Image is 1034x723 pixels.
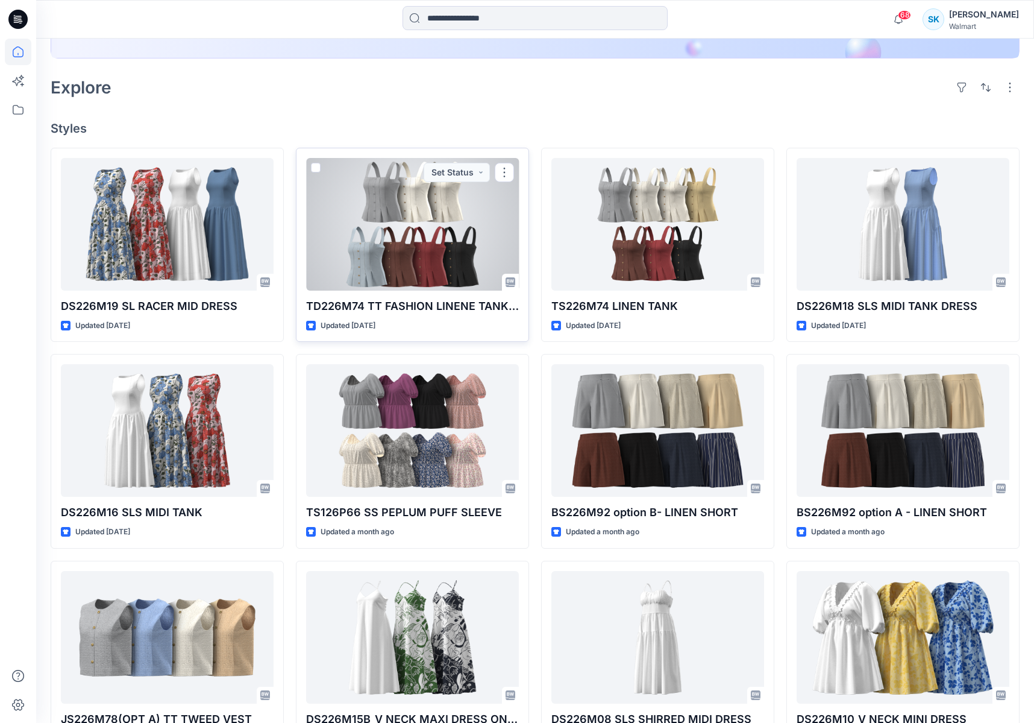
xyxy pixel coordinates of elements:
[61,298,274,315] p: DS226M19 SL RACER MID DRESS
[811,320,866,332] p: Updated [DATE]
[797,364,1009,497] a: BS226M92 option A - LINEN SHORT
[306,158,519,291] a: TD226M74 TT FASHION LINENE TANK C
[51,78,111,97] h2: Explore
[949,7,1019,22] div: [PERSON_NAME]
[61,158,274,291] a: DS226M19 SL RACER MID DRESS
[797,158,1009,291] a: DS226M18 SLS MIDI TANK DRESS
[306,504,519,521] p: TS126P66 SS PEPLUM PUFF SLEEVE
[797,504,1009,521] p: BS226M92 option A - LINEN SHORT
[551,298,764,315] p: TS226M74 LINEN TANK
[551,571,764,704] a: DS226M08 SLS SHIRRED MIDI DRESS
[551,364,764,497] a: BS226M92 option B- LINEN SHORT
[321,526,394,538] p: Updated a month ago
[923,8,944,30] div: SK
[61,364,274,497] a: DS226M16 SLS MIDI TANK
[898,10,911,20] span: 68
[551,504,764,521] p: BS226M92 option B- LINEN SHORT
[306,571,519,704] a: DS226M15B_V NECK MAXI DRESS ON BIAS
[321,320,375,332] p: Updated [DATE]
[75,526,130,538] p: Updated [DATE]
[306,298,519,315] p: TD226M74 TT FASHION LINENE TANK C
[306,364,519,497] a: TS126P66 SS PEPLUM PUFF SLEEVE
[75,320,130,332] p: Updated [DATE]
[51,121,1020,136] h4: Styles
[566,526,639,538] p: Updated a month ago
[566,320,621,332] p: Updated [DATE]
[797,298,1009,315] p: DS226M18 SLS MIDI TANK DRESS
[61,571,274,704] a: JS226M78(OPT A) TT TWEED VEST
[61,504,274,521] p: DS226M16 SLS MIDI TANK
[551,158,764,291] a: TS226M74 LINEN TANK
[797,571,1009,704] a: DS226M10_V NECK MINI DRESS
[949,22,1019,31] div: Walmart
[811,526,885,538] p: Updated a month ago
